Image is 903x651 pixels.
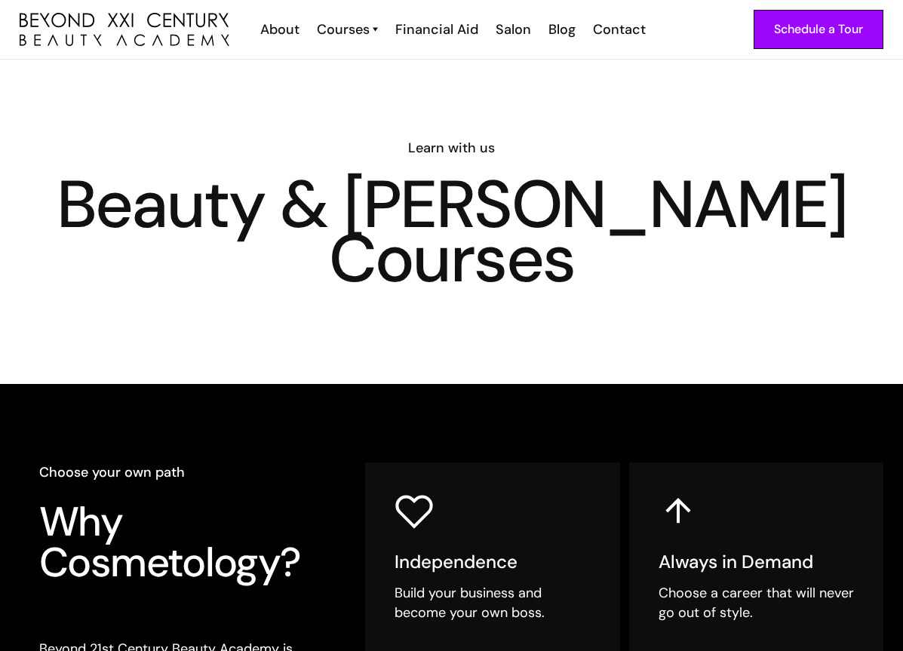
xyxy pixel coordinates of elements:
a: Schedule a Tour [754,10,883,49]
div: Blog [548,20,576,39]
a: Financial Aid [385,20,486,39]
a: Blog [539,20,583,39]
div: Courses [317,20,370,39]
h1: Beauty & [PERSON_NAME] Courses [20,177,883,286]
h3: Why Cosmetology? [39,502,333,583]
div: Schedule a Tour [774,20,863,39]
div: About [260,20,299,39]
div: Choose a career that will never go out of style. [659,583,855,622]
div: Financial Aid [395,20,478,39]
div: Build your business and become your own boss. [395,583,591,622]
a: Contact [583,20,653,39]
h5: Independence [395,551,591,573]
img: up arrow [659,492,698,531]
img: beyond 21st century beauty academy logo [20,13,229,46]
h6: Choose your own path [39,462,333,482]
img: heart icon [395,492,434,531]
div: Salon [496,20,531,39]
div: Contact [593,20,646,39]
h5: Always in Demand [659,551,855,573]
a: Courses [317,20,378,39]
a: About [250,20,307,39]
a: Salon [486,20,539,39]
h6: Learn with us [20,138,883,158]
a: home [20,13,229,46]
